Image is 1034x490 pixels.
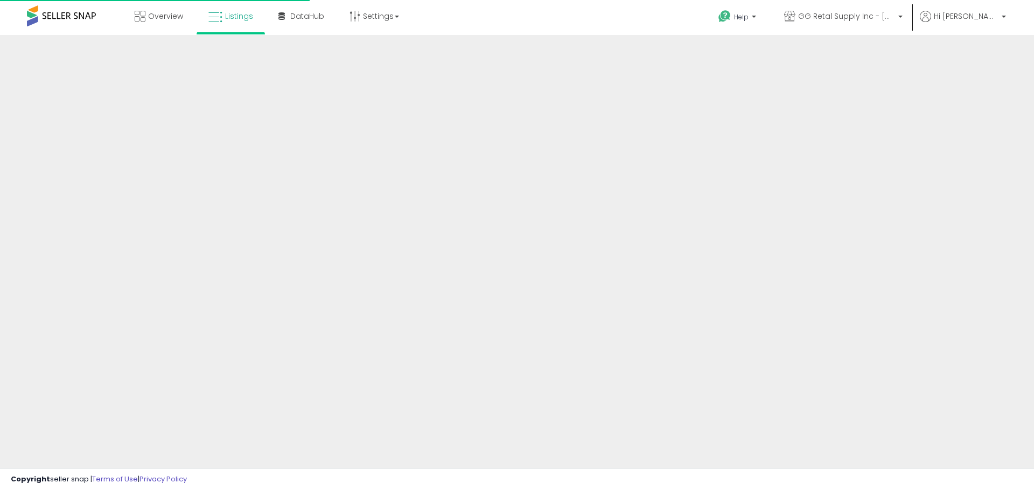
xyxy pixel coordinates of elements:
div: seller snap | | [11,474,187,485]
span: DataHub [290,11,324,22]
a: Privacy Policy [139,474,187,484]
span: Listings [225,11,253,22]
span: Hi [PERSON_NAME] [934,11,998,22]
a: Hi [PERSON_NAME] [920,11,1006,35]
strong: Copyright [11,474,50,484]
span: Help [734,12,749,22]
a: Help [710,2,767,35]
span: GG Retal Supply Inc - [GEOGRAPHIC_DATA] [798,11,895,22]
a: Terms of Use [92,474,138,484]
span: Overview [148,11,183,22]
i: Get Help [718,10,731,23]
